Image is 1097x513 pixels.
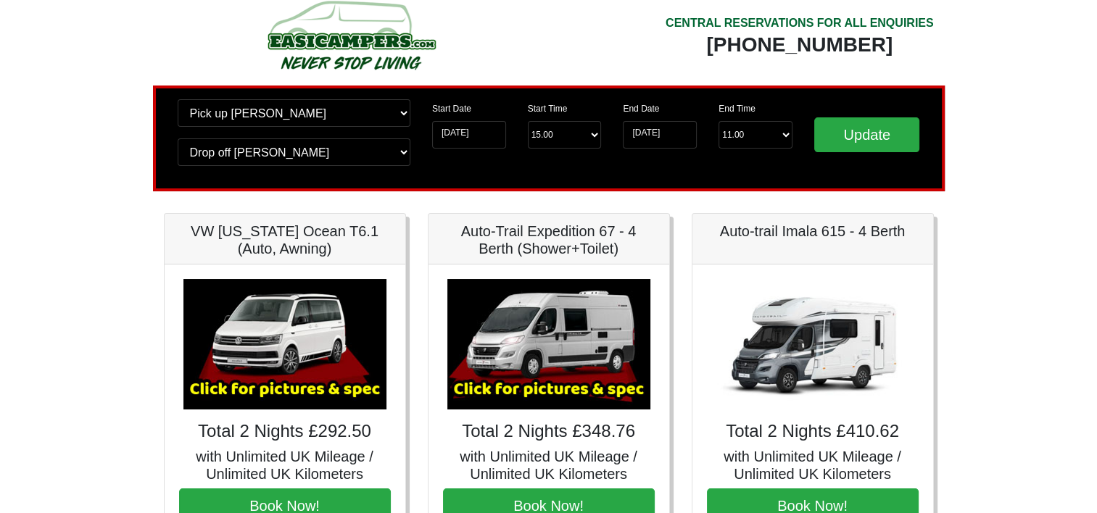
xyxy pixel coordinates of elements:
h5: with Unlimited UK Mileage / Unlimited UK Kilometers [707,448,919,483]
h4: Total 2 Nights £410.62 [707,421,919,442]
img: VW California Ocean T6.1 (Auto, Awning) [183,279,386,409]
h4: Total 2 Nights £292.50 [179,421,391,442]
h5: with Unlimited UK Mileage / Unlimited UK Kilometers [179,448,391,483]
label: End Date [623,102,659,115]
input: Start Date [432,121,506,149]
h5: with Unlimited UK Mileage / Unlimited UK Kilometers [443,448,655,483]
img: Auto-trail Imala 615 - 4 Berth [711,279,914,409]
h5: Auto-trail Imala 615 - 4 Berth [707,222,919,240]
input: Update [814,117,920,152]
img: Auto-Trail Expedition 67 - 4 Berth (Shower+Toilet) [447,279,650,409]
h5: Auto-Trail Expedition 67 - 4 Berth (Shower+Toilet) [443,222,655,257]
div: [PHONE_NUMBER] [666,32,934,58]
label: End Time [719,102,756,115]
h5: VW [US_STATE] Ocean T6.1 (Auto, Awning) [179,222,391,257]
label: Start Time [528,102,568,115]
input: Return Date [623,121,697,149]
div: CENTRAL RESERVATIONS FOR ALL ENQUIRIES [666,14,934,32]
label: Start Date [432,102,471,115]
h4: Total 2 Nights £348.76 [443,421,655,442]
